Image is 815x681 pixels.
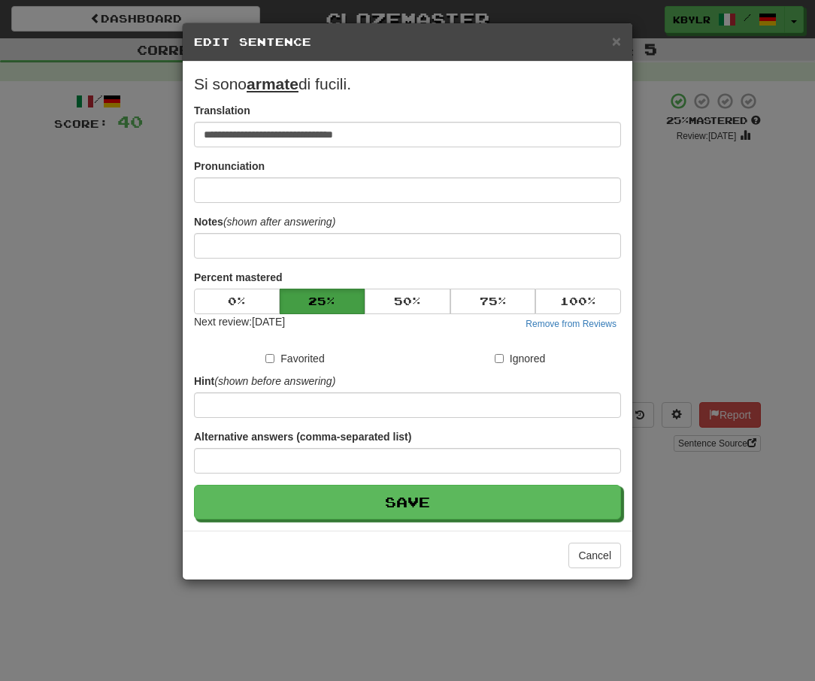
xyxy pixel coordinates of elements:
button: Save [194,485,621,519]
label: Hint [194,374,335,389]
div: Percent mastered [194,289,621,314]
em: (shown before answering) [214,375,335,387]
input: Favorited [265,354,274,363]
button: Close [612,33,621,49]
label: Ignored [495,351,545,366]
button: 25% [280,289,365,314]
em: (shown after answering) [223,216,335,228]
input: Ignored [495,354,504,363]
button: Remove from Reviews [521,316,621,332]
h5: Edit Sentence [194,35,621,50]
button: 75% [450,289,536,314]
label: Notes [194,214,335,229]
label: Translation [194,103,250,118]
button: 50% [365,289,450,314]
span: × [612,32,621,50]
label: Pronunciation [194,159,265,174]
button: 100% [535,289,621,314]
label: Favorited [265,351,324,366]
button: 0% [194,289,280,314]
div: Next review: [DATE] [194,314,285,332]
label: Percent mastered [194,270,283,285]
p: Si sono di fucili. [194,73,621,95]
button: Cancel [568,543,621,568]
label: Alternative answers (comma-separated list) [194,429,411,444]
u: armate [247,75,298,92]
